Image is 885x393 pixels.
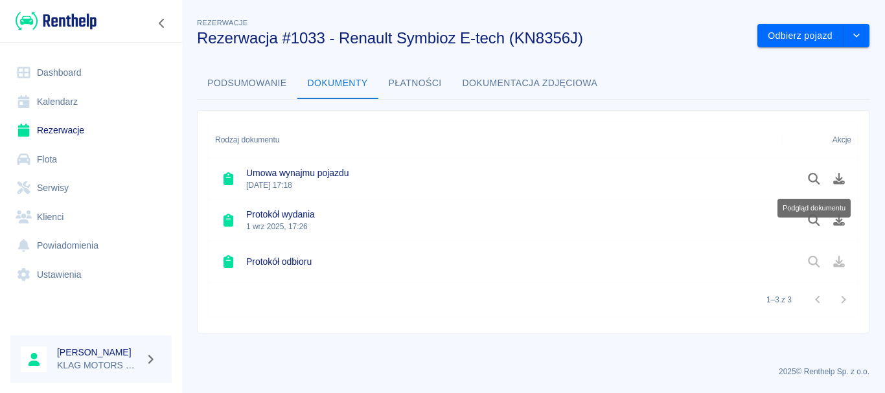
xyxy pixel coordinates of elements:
[452,68,608,99] button: Dokumentacja zdjęciowa
[801,168,827,190] button: Podgląd dokumentu
[197,366,869,377] p: 2025 © Renthelp Sp. z o.o.
[10,116,172,145] a: Rezerwacje
[782,122,858,158] div: Akcje
[10,87,172,117] a: Kalendarz
[766,294,792,306] p: 1–3 z 3
[197,19,247,27] span: Rezerwacje
[10,203,172,232] a: Klienci
[757,24,844,48] button: Odbierz pojazd
[57,359,140,372] p: KLAG MOTORS Rent a Car
[801,209,827,231] button: Podgląd dokumentu
[10,10,97,32] a: Renthelp logo
[777,199,851,218] div: Podgląd dokumentu
[827,209,852,231] button: Pobierz dokument
[844,24,869,48] button: drop-down
[246,221,315,232] p: 1 wrz 2025, 17:26
[197,68,297,99] button: Podsumowanie
[16,10,97,32] img: Renthelp logo
[152,15,172,32] button: Zwiń nawigację
[10,145,172,174] a: Flota
[297,68,378,99] button: Dokumenty
[246,179,349,191] p: [DATE] 17:18
[246,166,349,179] h6: Umowa wynajmu pojazdu
[10,174,172,203] a: Serwisy
[10,231,172,260] a: Powiadomienia
[378,68,452,99] button: Płatności
[209,122,782,158] div: Rodzaj dokumentu
[197,29,747,47] h3: Rezerwacja #1033 - Renault Symbioz E-tech (KN8356J)
[833,122,851,158] div: Akcje
[215,122,279,158] div: Rodzaj dokumentu
[246,255,312,268] h6: Protokół odbioru
[827,168,852,190] button: Pobierz dokument
[57,346,140,359] h6: [PERSON_NAME]
[10,58,172,87] a: Dashboard
[246,208,315,221] h6: Protokół wydania
[10,260,172,289] a: Ustawienia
